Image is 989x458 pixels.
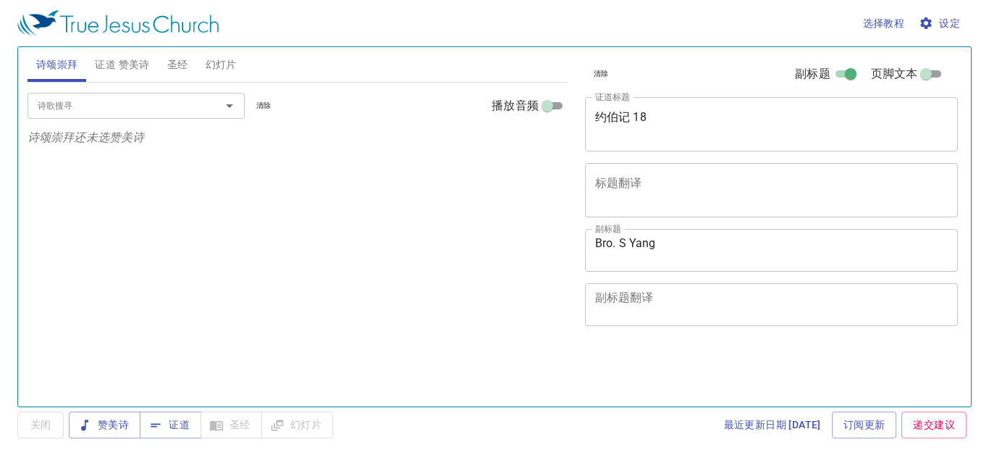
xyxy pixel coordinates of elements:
span: 清除 [256,99,272,112]
span: 诗颂崇拜 [36,56,78,74]
span: 设定 [922,14,960,33]
span: 递交建议 [913,416,955,434]
a: 最近更新日期 [DATE] [718,412,827,438]
span: 赞美诗 [80,416,129,434]
button: 赞美诗 [69,412,140,438]
i: 诗颂崇拜还未选赞美诗 [28,130,145,144]
button: Open [219,96,240,116]
span: 页脚文本 [871,65,918,83]
span: 圣经 [167,56,188,74]
textarea: 约伯记 18 [595,110,948,138]
span: 证道 [151,416,190,434]
a: 递交建议 [901,412,967,438]
textarea: Bro. S Yang [595,236,948,264]
span: 副标题 [795,65,830,83]
span: 选择教程 [863,14,905,33]
span: 最近更新日期 [DATE] [724,416,821,434]
button: 清除 [248,97,280,114]
span: 播放音频 [492,97,539,114]
button: 清除 [585,65,618,83]
button: 选择教程 [857,10,911,37]
span: 幻灯片 [206,56,237,74]
button: 设定 [916,10,966,37]
span: 订阅更新 [843,416,885,434]
span: 证道 赞美诗 [95,56,149,74]
img: True Jesus Church [17,10,219,36]
button: 证道 [140,412,201,438]
a: 订阅更新 [832,412,897,438]
span: 清除 [594,67,609,80]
